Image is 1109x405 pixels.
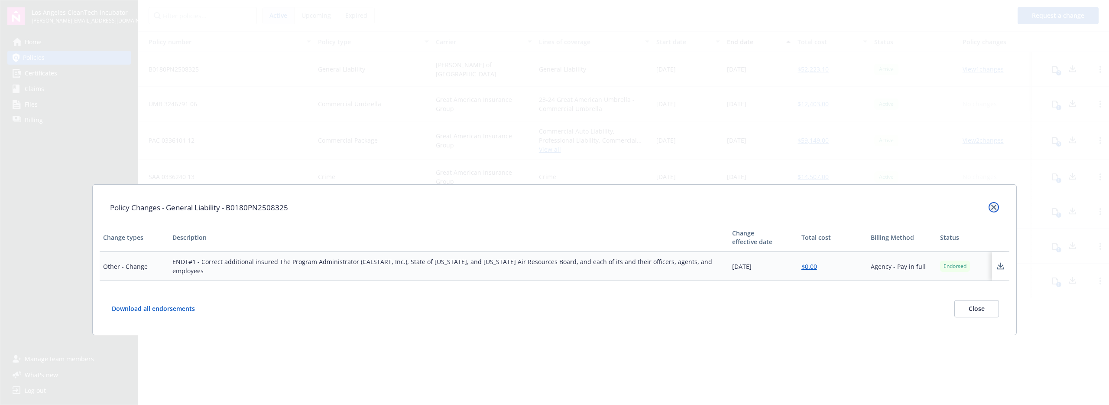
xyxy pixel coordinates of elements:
td: Other - Change [100,252,169,281]
th: Change [729,224,798,252]
div: effective date [732,238,794,246]
td: ENDT#1 - Correct additional insured The Program Administrator (CALSTART, Inc.), State of [US_STAT... [169,252,728,281]
th: Change types [100,224,169,252]
td: Agency - Pay in full [867,252,937,281]
button: Download all endorsements [110,300,209,317]
button: Close [954,300,999,317]
th: Description [169,224,728,252]
a: close [989,202,999,212]
td: [DATE] [729,252,798,281]
h1: Policy Changes - General Liability - B0180PN2508325 [110,202,288,213]
span: Endorsed [944,262,966,270]
a: $0.00 [801,262,817,271]
th: Billing Method [867,224,937,252]
th: Total cost [798,224,867,252]
th: Status [937,224,992,252]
